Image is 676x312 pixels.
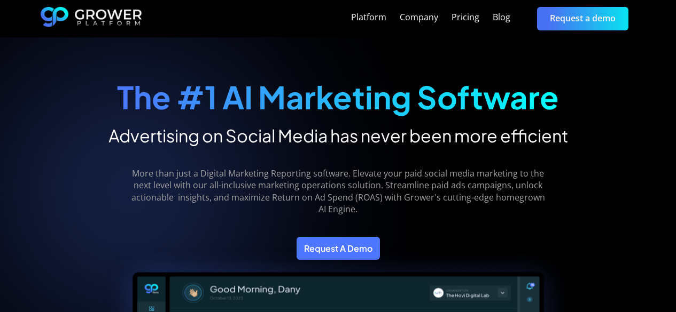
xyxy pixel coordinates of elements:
a: Platform [351,11,386,24]
div: Company [400,12,438,22]
div: Platform [351,12,386,22]
div: Blog [493,12,510,22]
a: home [41,7,142,30]
a: Request a demo [537,7,628,30]
a: Blog [493,11,510,24]
strong: The #1 AI Marketing Software [117,77,559,116]
h2: Advertising on Social Media has never been more efficient [108,125,568,146]
div: Pricing [452,12,479,22]
a: Company [400,11,438,24]
a: Pricing [452,11,479,24]
a: Request A Demo [297,237,380,260]
p: More than just a Digital Marketing Reporting software. Elevate your paid social media marketing t... [123,167,553,215]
